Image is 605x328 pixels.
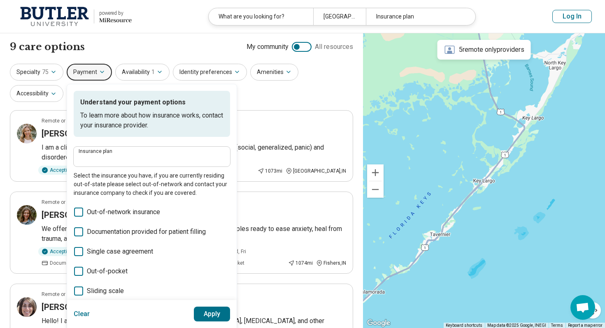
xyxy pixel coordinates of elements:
div: Open chat [570,295,595,320]
div: Accepting clients [38,166,95,175]
div: powered by [99,9,132,17]
span: Out-of-pocket [87,266,128,276]
button: Accessibility [10,85,63,102]
span: Documentation provided for patient filling [50,259,143,267]
div: Insurance plan [366,8,470,25]
span: My community [247,42,289,52]
button: Log In [552,10,592,23]
div: 1073 mi [258,167,282,175]
p: We offer compassionate, effective therapy for high achievers & couples ready to ease anxiety, hea... [42,224,346,244]
div: 1074 mi [288,259,313,267]
p: Remote or In-person [42,117,88,125]
span: 1 [151,68,155,76]
span: Map data ©2025 Google, INEGI [487,323,546,328]
span: All resources [315,42,353,52]
h3: [PERSON_NAME] [42,128,106,139]
a: Report a map error [568,323,603,328]
h1: 9 care options [10,40,85,54]
a: Butler Universitypowered by [13,7,132,26]
button: Identity preferences [173,64,247,81]
span: Sliding scale [87,286,124,296]
div: What are you looking for? [209,8,313,25]
div: Accepting clients [38,247,95,256]
img: Butler University [20,7,89,26]
button: Amenities [250,64,298,81]
label: Insurance plan [79,149,225,154]
p: Remote or In-person [42,291,88,298]
span: Documentation provided for patient filling [87,227,206,237]
h3: [PERSON_NAME] [42,301,106,313]
button: Clear [74,307,90,321]
div: 5 remote only providers [437,40,531,60]
p: To learn more about how insurance works, contact your insurance provider. [80,111,223,130]
button: Apply [194,307,230,321]
p: Select the insurance you have, if you are currently residing out-of-state please select out-of-ne... [74,171,230,197]
p: Understand your payment options [80,97,223,107]
p: Remote or In-person [42,199,88,206]
div: [GEOGRAPHIC_DATA] , IN [286,167,346,175]
button: Zoom in [367,164,384,181]
button: Zoom out [367,181,384,198]
span: Out-of-network insurance [87,207,160,217]
span: Single case agreement [87,247,153,256]
button: Specialty75 [10,64,63,81]
div: [GEOGRAPHIC_DATA], [GEOGRAPHIC_DATA], [GEOGRAPHIC_DATA] [313,8,365,25]
h3: [PERSON_NAME] [42,209,106,221]
button: Availability1 [115,64,170,81]
button: Payment [67,64,112,81]
span: 75 [42,68,49,76]
a: Terms (opens in new tab) [551,323,563,328]
p: I am a clinical [MEDICAL_DATA] who specializes in treating anxiety (social, generalized, panic) a... [42,143,346,162]
div: Fishers , IN [316,259,346,267]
